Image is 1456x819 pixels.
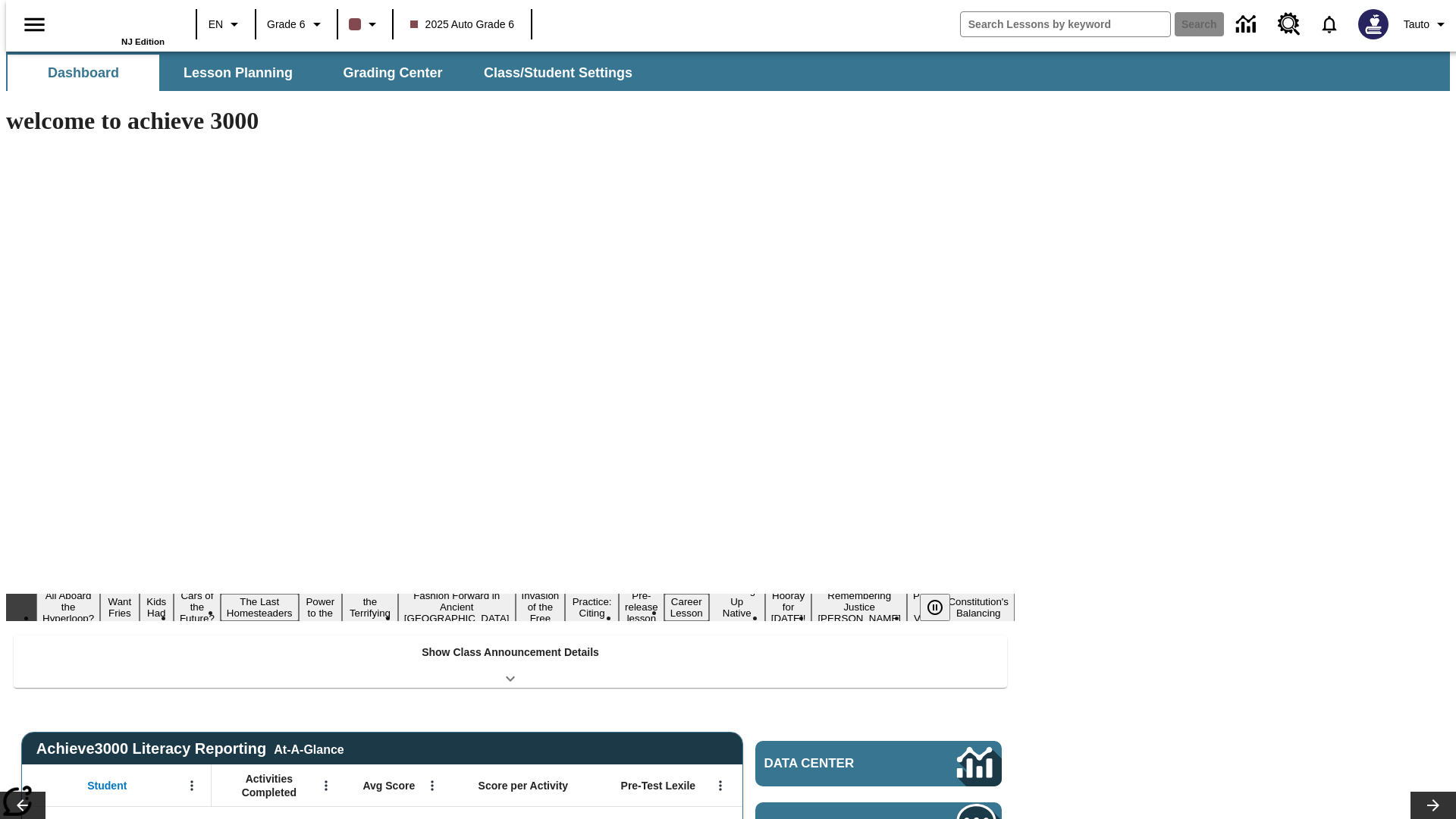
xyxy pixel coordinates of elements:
a: Data Center [755,741,1002,786]
span: Pre-Test Lexile [621,779,696,792]
button: Slide 12 Career Lesson [664,594,709,621]
button: Dashboard [8,55,159,91]
button: Open Menu [421,774,444,797]
span: Class/Student Settings [484,64,632,82]
button: Slide 8 Fashion Forward in Ancient Rome [398,588,516,626]
span: Grade 6 [267,17,306,33]
button: Grading Center [317,55,469,91]
span: NJ Edition [121,37,165,46]
button: Slide 9 The Invasion of the Free CD [516,576,566,638]
button: Pause [920,594,950,621]
button: Lesson carousel, Next [1410,792,1456,819]
button: Open Menu [180,774,203,797]
div: Pause [920,594,965,621]
button: Slide 13 Cooking Up Native Traditions [709,582,765,632]
a: Notifications [1310,5,1349,44]
button: Slide 5 The Last Homesteaders [221,594,299,621]
div: Home [66,5,165,46]
div: At-A-Glance [274,740,344,757]
h1: welcome to achieve 3000 [6,107,1015,135]
button: Slide 7 Attack of the Terrifying Tomatoes [342,582,398,632]
span: Lesson Planning [184,64,293,82]
div: Show Class Announcement Details [14,635,1007,688]
button: Profile/Settings [1398,11,1456,38]
p: Show Class Announcement Details [422,645,599,661]
button: Slide 1 All Aboard the Hyperloop? [36,588,100,626]
a: Home [66,7,165,37]
span: Data Center [764,756,906,771]
button: Slide 6 Solar Power to the People [299,582,343,632]
span: 2025 Auto Grade 6 [410,17,515,33]
button: Class color is dark brown. Change class color [343,11,388,38]
div: SubNavbar [6,55,646,91]
button: Slide 3 Dirty Jobs Kids Had To Do [140,571,174,644]
button: Slide 14 Hooray for Constitution Day! [765,588,812,626]
span: Dashboard [48,64,119,82]
span: Activities Completed [219,772,319,799]
span: Score per Activity [479,779,569,792]
button: Slide 4 Cars of the Future? [174,588,221,626]
span: EN [209,17,223,33]
button: Open Menu [709,774,732,797]
img: Avatar [1358,9,1389,39]
button: Slide 15 Remembering Justice O'Connor [811,588,907,626]
input: search field [961,12,1170,36]
span: Achieve3000 Literacy Reporting [36,740,344,758]
a: Data Center [1227,4,1269,45]
span: Avg Score [362,779,415,792]
button: Open side menu [12,2,57,47]
button: Select a new avatar [1349,5,1398,44]
button: Language: EN, Select a language [202,11,250,38]
button: Grade: Grade 6, Select a grade [261,11,332,38]
button: Class/Student Settings [472,55,645,91]
button: Slide 16 Point of View [907,588,942,626]
button: Lesson Planning [162,55,314,91]
span: Tauto [1404,17,1429,33]
button: Slide 17 The Constitution's Balancing Act [942,582,1015,632]
span: Grading Center [343,64,442,82]
div: SubNavbar [6,52,1450,91]
span: Student [87,779,127,792]
button: Slide 11 Pre-release lesson [619,588,664,626]
button: Open Menu [315,774,337,797]
button: Slide 2 Do You Want Fries With That? [100,571,139,644]
a: Resource Center, Will open in new tab [1269,4,1310,45]
button: Slide 10 Mixed Practice: Citing Evidence [565,582,619,632]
